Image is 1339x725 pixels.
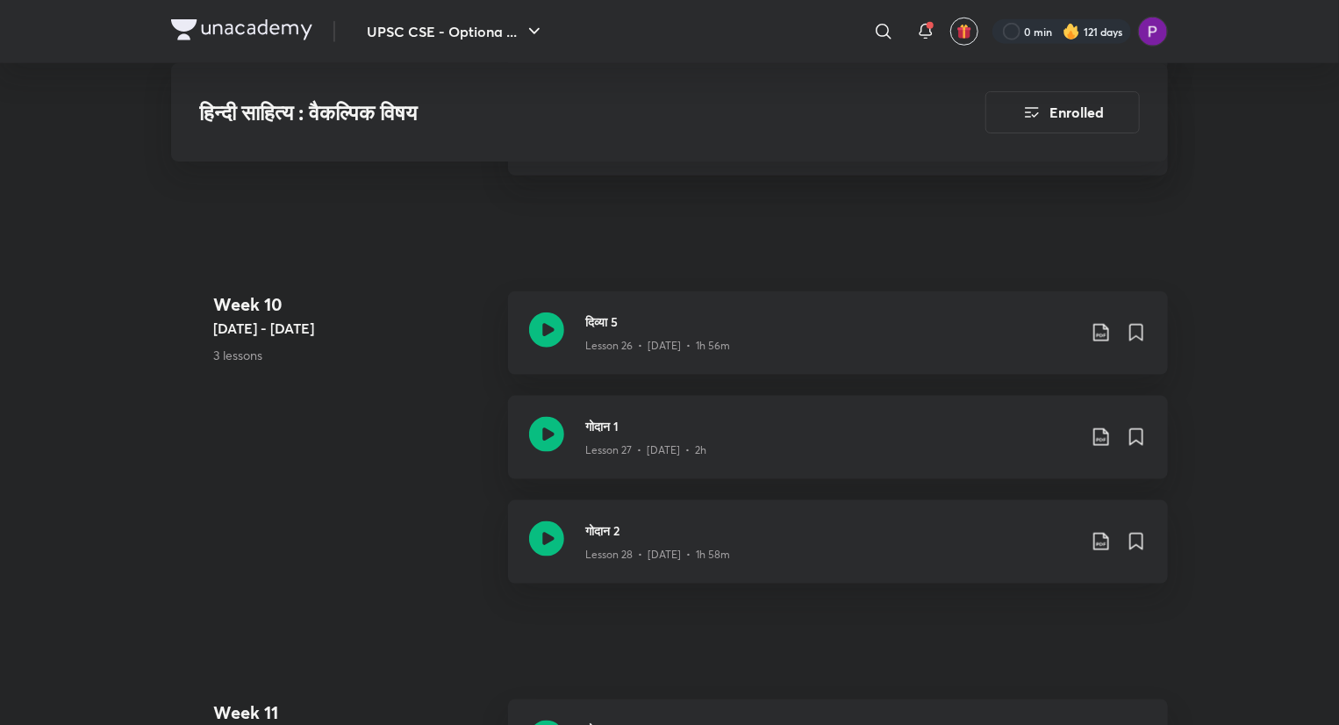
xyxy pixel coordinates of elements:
[171,19,312,45] a: Company Logo
[585,442,706,458] p: Lesson 27 • [DATE] • 2h
[199,100,886,126] h3: हिन्दी साहित्य : वैकल्पिक विषय
[213,291,494,318] h4: Week 10
[508,291,1168,396] a: दिव्या 5Lesson 26 • [DATE] • 1h 56m
[508,500,1168,605] a: गोदान 2Lesson 28 • [DATE] • 1h 58m
[356,14,555,49] button: UPSC CSE - Optiona ...
[585,338,730,354] p: Lesson 26 • [DATE] • 1h 56m
[950,18,978,46] button: avatar
[171,19,312,40] img: Company Logo
[508,396,1168,500] a: गोदान 1Lesson 27 • [DATE] • 2h
[213,346,494,364] p: 3 lessons
[1063,23,1080,40] img: streak
[585,312,1077,331] h3: दिव्या 5
[213,318,494,339] h5: [DATE] - [DATE]
[585,547,730,563] p: Lesson 28 • [DATE] • 1h 58m
[585,521,1077,540] h3: गोदान 2
[956,24,972,39] img: avatar
[1138,17,1168,47] img: Preeti Pandey
[585,417,1077,435] h3: गोदान 1
[985,91,1140,133] button: Enrolled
